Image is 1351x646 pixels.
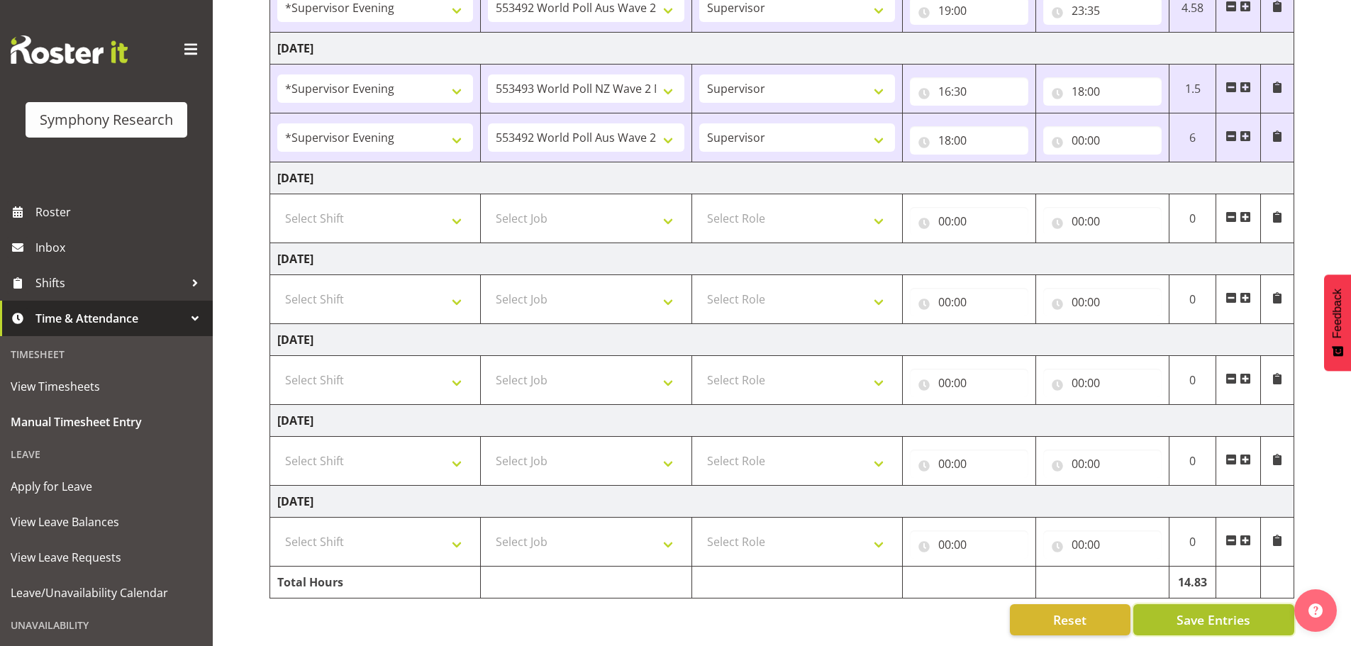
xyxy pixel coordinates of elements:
span: View Timesheets [11,376,202,397]
div: Symphony Research [40,109,173,130]
span: Manual Timesheet Entry [11,411,202,433]
a: Manual Timesheet Entry [4,404,209,440]
td: 6 [1169,113,1216,162]
a: View Leave Balances [4,504,209,540]
span: Roster [35,201,206,223]
div: Timesheet [4,340,209,369]
input: Click to select... [1043,369,1162,397]
input: Click to select... [1043,207,1162,235]
input: Click to select... [1043,530,1162,559]
span: Save Entries [1177,611,1250,629]
td: [DATE] [270,486,1294,518]
button: Reset [1010,604,1130,635]
td: [DATE] [270,33,1294,65]
input: Click to select... [1043,77,1162,106]
img: help-xxl-2.png [1308,603,1323,618]
td: [DATE] [270,243,1294,275]
input: Click to select... [910,207,1028,235]
td: [DATE] [270,405,1294,437]
div: Leave [4,440,209,469]
input: Click to select... [910,369,1028,397]
input: Click to select... [910,450,1028,478]
a: Apply for Leave [4,469,209,504]
td: Total Hours [270,567,481,598]
button: Feedback - Show survey [1324,274,1351,371]
td: 14.83 [1169,567,1216,598]
td: 0 [1169,518,1216,567]
td: [DATE] [270,324,1294,356]
td: 0 [1169,437,1216,486]
td: 1.5 [1169,65,1216,113]
input: Click to select... [910,77,1028,106]
span: Shifts [35,272,184,294]
input: Click to select... [1043,288,1162,316]
span: Apply for Leave [11,476,202,497]
a: Leave/Unavailability Calendar [4,575,209,611]
input: Click to select... [1043,450,1162,478]
td: 0 [1169,356,1216,405]
a: View Timesheets [4,369,209,404]
td: 0 [1169,194,1216,243]
span: Feedback [1331,289,1344,338]
span: Time & Attendance [35,308,184,329]
input: Click to select... [1043,126,1162,155]
img: Rosterit website logo [11,35,128,64]
input: Click to select... [910,126,1028,155]
input: Click to select... [910,530,1028,559]
span: Leave/Unavailability Calendar [11,582,202,603]
span: View Leave Balances [11,511,202,533]
div: Unavailability [4,611,209,640]
span: Inbox [35,237,206,258]
span: Reset [1053,611,1086,629]
td: 0 [1169,275,1216,324]
td: [DATE] [270,162,1294,194]
a: View Leave Requests [4,540,209,575]
input: Click to select... [910,288,1028,316]
button: Save Entries [1133,604,1294,635]
span: View Leave Requests [11,547,202,568]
